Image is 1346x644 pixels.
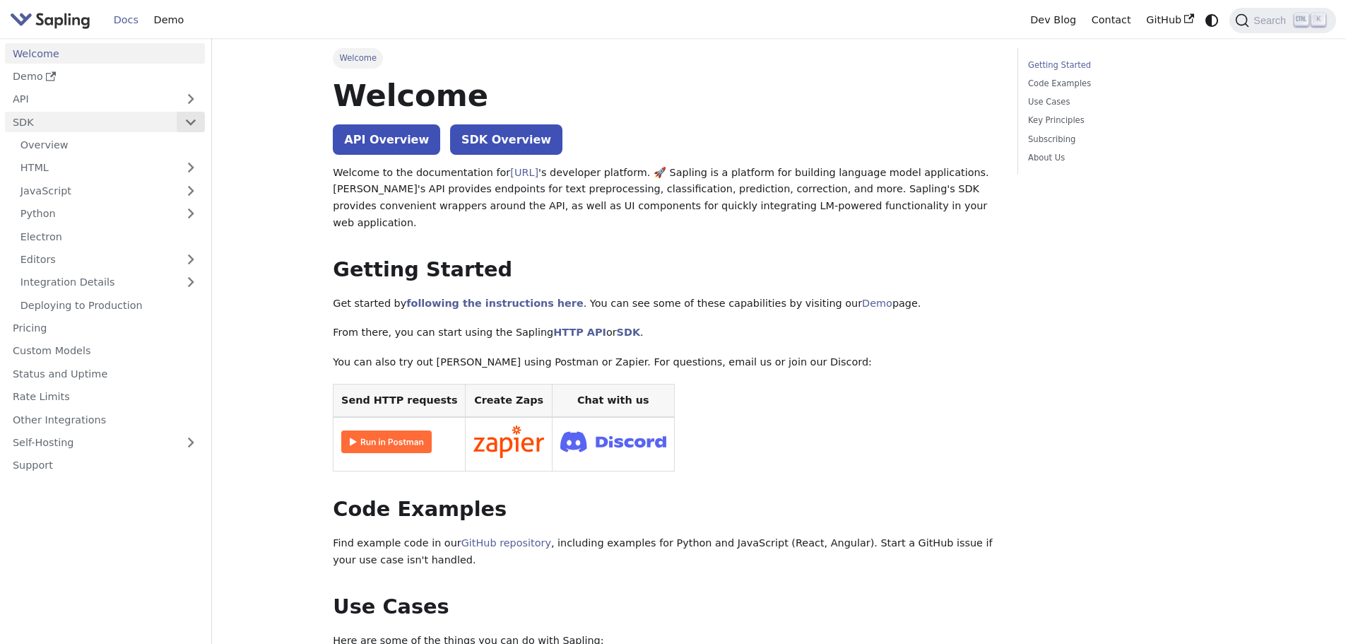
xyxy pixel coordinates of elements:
[1028,59,1220,72] a: Getting Started
[333,76,997,115] h1: Welcome
[1202,10,1222,30] button: Switch between dark and light mode (currently system mode)
[552,384,674,417] th: Chat with us
[333,48,383,68] span: Welcome
[333,48,997,68] nav: Breadcrumbs
[333,257,997,283] h2: Getting Started
[10,10,95,30] a: Sapling.ai
[510,167,538,178] a: [URL]
[5,318,205,339] a: Pricing
[1028,151,1220,165] a: About Us
[1022,9,1083,31] a: Dev Blog
[450,124,562,155] a: SDK Overview
[617,327,640,338] a: SDK
[333,497,997,522] h2: Code Examples
[5,387,205,407] a: Rate Limits
[1229,8,1335,33] button: Search (Ctrl+K)
[13,158,205,178] a: HTML
[5,455,205,476] a: Support
[862,298,892,309] a: Demo
[406,298,583,309] a: following the instructions here
[1028,114,1220,127] a: Key Principles
[10,10,90,30] img: Sapling.ai
[5,433,205,453] a: Self-Hosting
[333,354,997,371] p: You can also try out [PERSON_NAME] using Postman or Zapier. For questions, email us or join our D...
[333,165,997,232] p: Welcome to the documentation for 's developer platform. 🚀 Sapling is a platform for building lang...
[177,112,205,132] button: Collapse sidebar category 'SDK'
[333,324,997,341] p: From there, you can start using the Sapling or .
[553,327,606,338] a: HTTP API
[13,180,205,201] a: JavaScript
[333,124,440,155] a: API Overview
[1028,95,1220,109] a: Use Cases
[461,537,551,549] a: GitHub repository
[106,9,146,31] a: Docs
[13,250,177,270] a: Editors
[13,272,205,293] a: Integration Details
[1028,133,1220,146] a: Subscribing
[473,426,544,458] img: Connect in Zapier
[1138,9,1201,31] a: GitHub
[341,431,432,453] img: Run in Postman
[1084,9,1139,31] a: Contact
[466,384,553,417] th: Create Zaps
[5,409,205,430] a: Other Integrations
[13,135,205,156] a: Overview
[13,226,205,247] a: Electron
[13,295,205,315] a: Deploying to Production
[5,341,205,361] a: Custom Models
[333,535,997,569] p: Find example code in our , including examples for Python and JavaScript (React, Angular). Start a...
[5,43,205,64] a: Welcome
[177,89,205,110] button: Expand sidebar category 'API'
[13,204,205,224] a: Python
[560,427,666,456] img: Join Discord
[5,363,205,384] a: Status and Uptime
[1311,13,1326,26] kbd: K
[146,9,191,31] a: Demo
[333,295,997,312] p: Get started by . You can see some of these capabilities by visiting our page.
[5,112,177,132] a: SDK
[1249,15,1294,26] span: Search
[333,595,997,620] h2: Use Cases
[5,89,177,110] a: API
[5,66,205,87] a: Demo
[1028,77,1220,90] a: Code Examples
[333,384,466,417] th: Send HTTP requests
[177,250,205,270] button: Expand sidebar category 'Editors'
